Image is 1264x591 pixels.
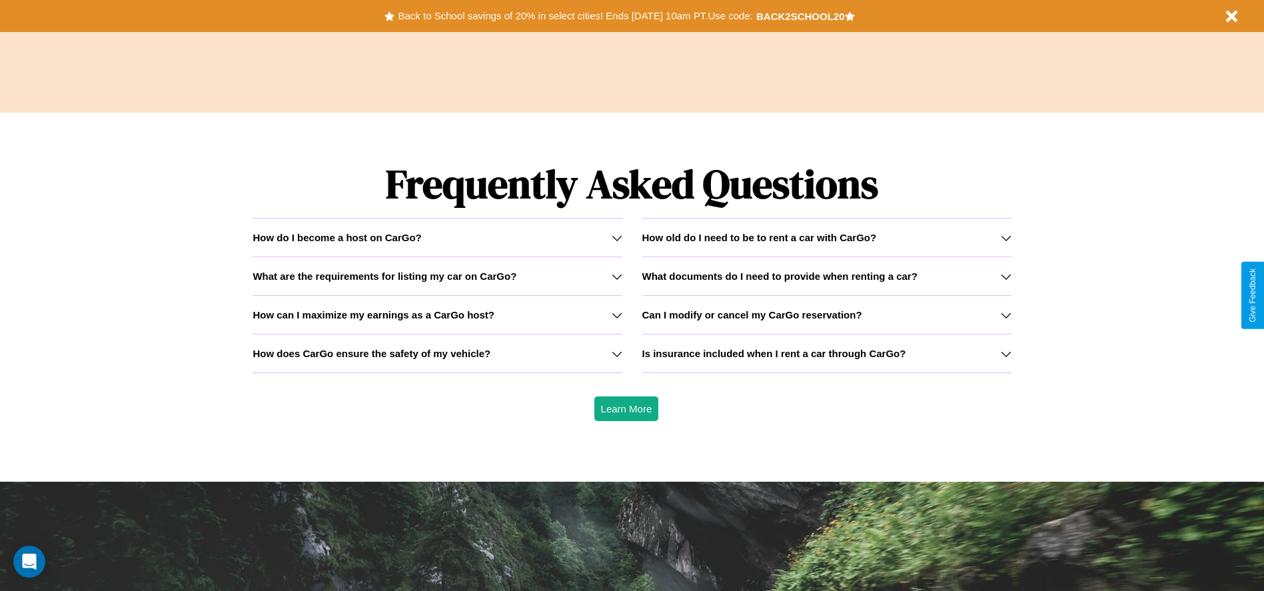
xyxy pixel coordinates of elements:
[642,348,906,359] h3: Is insurance included when I rent a car through CarGo?
[642,271,918,282] h3: What documents do I need to provide when renting a car?
[1248,269,1257,322] div: Give Feedback
[253,271,516,282] h3: What are the requirements for listing my car on CarGo?
[756,11,845,22] b: BACK2SCHOOL20
[13,546,45,578] div: Open Intercom Messenger
[253,232,421,243] h3: How do I become a host on CarGo?
[642,309,862,320] h3: Can I modify or cancel my CarGo reservation?
[594,396,659,421] button: Learn More
[394,7,756,25] button: Back to School savings of 20% in select cities! Ends [DATE] 10am PT.Use code:
[642,232,877,243] h3: How old do I need to be to rent a car with CarGo?
[253,150,1011,218] h1: Frequently Asked Questions
[253,309,494,320] h3: How can I maximize my earnings as a CarGo host?
[253,348,490,359] h3: How does CarGo ensure the safety of my vehicle?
